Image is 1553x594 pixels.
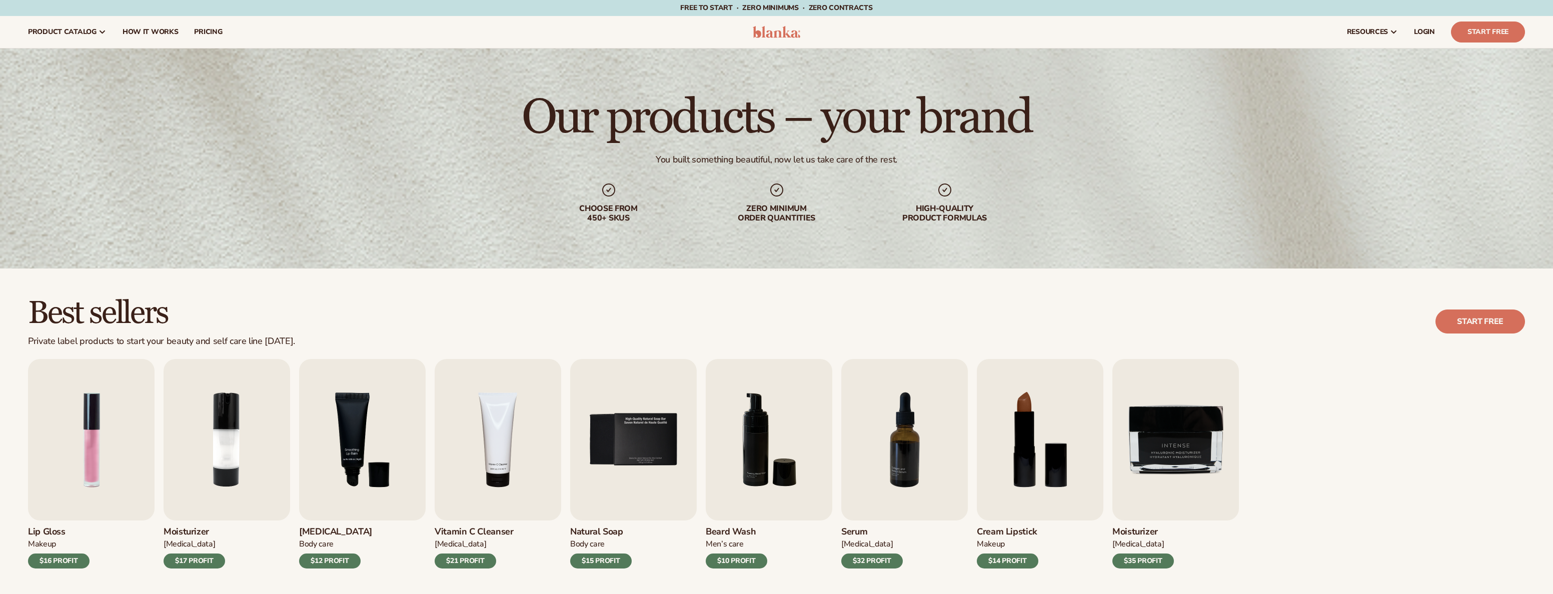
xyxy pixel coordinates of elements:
a: product catalog [20,16,115,48]
a: Moisturizing lotion. Moisturizer [MEDICAL_DATA] $17 PROFIT [164,359,290,568]
a: Nature bar of soap. Natural Soap Body Care $15 PROFIT [570,359,697,568]
h3: Cream Lipstick [977,526,1038,537]
div: Choose from 450+ Skus [545,204,673,223]
a: Collagen and retinol serum. Serum [MEDICAL_DATA] $32 PROFIT [841,359,968,568]
h3: Beard Wash [706,526,767,537]
a: resources [1339,16,1406,48]
div: $15 PROFIT [570,553,632,568]
div: $32 PROFIT [841,553,903,568]
div: $12 PROFIT [299,553,361,568]
div: [MEDICAL_DATA] [164,539,225,549]
div: $35 PROFIT [1112,553,1174,568]
span: product catalog [28,28,97,36]
a: Vitamin c cleanser. Vitamin C Cleanser [MEDICAL_DATA] $21 PROFIT [435,359,561,568]
a: LOGIN [1406,16,1443,48]
div: [MEDICAL_DATA] [435,539,514,549]
h2: Best sellers [28,296,295,330]
div: $16 PROFIT [28,553,90,568]
h3: Moisturizer [1112,526,1174,537]
div: $21 PROFIT [435,553,496,568]
div: Makeup [28,539,90,549]
h3: [MEDICAL_DATA] [299,526,372,537]
a: Smoothing lip balm. [MEDICAL_DATA] Body Care $12 PROFIT [299,359,426,568]
h3: Serum [841,526,903,537]
div: $10 PROFIT [706,553,767,568]
div: Zero minimum order quantities [713,204,841,223]
h3: Natural Soap [570,526,632,537]
a: Start free [1435,309,1525,333]
span: Free to start · ZERO minimums · ZERO contracts [680,3,872,12]
h3: Vitamin C Cleanser [435,526,514,537]
a: pricing [186,16,230,48]
span: pricing [194,28,222,36]
h1: Our products – your brand [522,94,1031,142]
div: Body Care [299,539,372,549]
div: You built something beautiful, now let us take care of the rest. [656,154,897,165]
span: resources [1347,28,1388,36]
div: [MEDICAL_DATA] [1112,539,1174,549]
div: Men’s Care [706,539,767,549]
div: $17 PROFIT [164,553,225,568]
div: High-quality product formulas [881,204,1009,223]
div: [MEDICAL_DATA] [841,539,903,549]
span: How It Works [123,28,179,36]
div: Body Care [570,539,632,549]
div: Private label products to start your beauty and self care line [DATE]. [28,336,295,347]
div: $14 PROFIT [977,553,1038,568]
a: Moisturizer. Moisturizer [MEDICAL_DATA] $35 PROFIT [1112,359,1239,568]
span: LOGIN [1414,28,1435,36]
a: How It Works [115,16,187,48]
a: Foaming beard wash. Beard Wash Men’s Care $10 PROFIT [706,359,832,568]
div: Makeup [977,539,1038,549]
img: logo [753,26,800,38]
a: Luxury cream lipstick. Cream Lipstick Makeup $14 PROFIT [977,359,1103,568]
h3: Moisturizer [164,526,225,537]
a: Start Free [1451,21,1525,42]
a: Pink lip gloss. Lip Gloss Makeup $16 PROFIT [28,359,155,568]
h3: Lip Gloss [28,526,90,537]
